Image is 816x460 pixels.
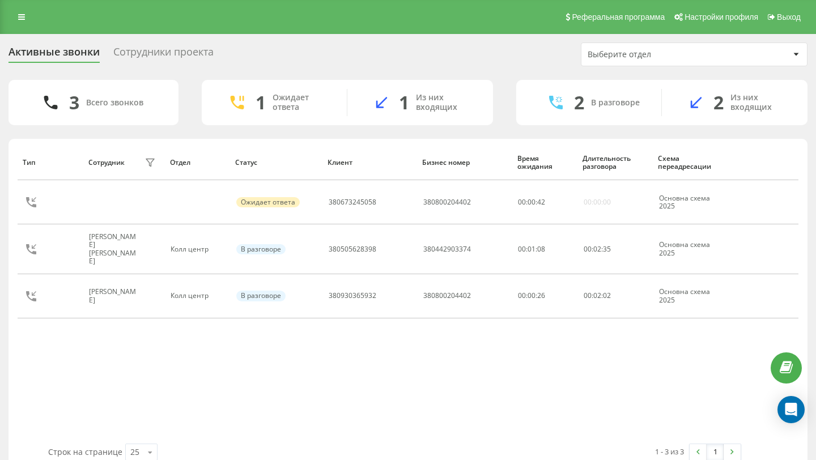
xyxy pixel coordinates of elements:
div: Из них входящих [416,93,476,112]
div: Из них входящих [730,93,790,112]
div: 00:00:00 [584,198,611,206]
div: Колл центр [171,245,223,253]
div: Основна схема 2025 [659,288,727,304]
span: 00 [518,197,526,207]
div: [PERSON_NAME] [89,288,142,304]
span: 35 [603,244,611,254]
div: [PERSON_NAME] [PERSON_NAME] [89,233,142,266]
div: 2 [574,92,584,113]
div: В разговоре [236,291,286,301]
div: Open Intercom Messenger [777,396,805,423]
div: 380800204402 [423,292,471,300]
div: Колл центр [171,292,223,300]
div: Ожидает ответа [273,93,330,112]
div: В разговоре [591,98,640,108]
div: Ожидает ответа [236,197,300,207]
div: 380930365932 [329,292,376,300]
span: Выход [777,12,801,22]
div: Всего звонков [86,98,143,108]
span: 00 [584,291,592,300]
div: 380505628398 [329,245,376,253]
div: 380673245058 [329,198,376,206]
div: 1 - 3 из 3 [655,446,684,457]
div: 3 [69,92,79,113]
div: Тип [23,159,77,167]
span: Настройки профиля [685,12,758,22]
div: 00:01:08 [518,245,571,253]
div: Активные звонки [8,46,100,63]
div: Основна схема 2025 [659,241,727,257]
span: 02 [603,291,611,300]
div: 25 [130,446,139,458]
div: 00:00:26 [518,292,571,300]
span: 02 [593,244,601,254]
div: Статус [235,159,317,167]
div: Выберите отдел [588,50,723,59]
div: Клиент [328,159,411,167]
span: 00 [584,244,592,254]
div: В разговоре [236,244,286,254]
div: Отдел [170,159,224,167]
div: 1 [399,92,409,113]
span: 02 [593,291,601,300]
div: 380800204402 [423,198,471,206]
span: Реферальная программа [572,12,665,22]
div: Сотрудник [88,159,125,167]
span: 00 [528,197,535,207]
div: Основна схема 2025 [659,194,727,211]
div: 1 [256,92,266,113]
div: : : [584,292,611,300]
div: Сотрудники проекта [113,46,214,63]
div: 2 [713,92,724,113]
div: 380442903374 [423,245,471,253]
span: Строк на странице [48,446,122,457]
div: Длительность разговора [583,155,647,171]
span: 42 [537,197,545,207]
div: : : [518,198,545,206]
div: Бизнес номер [422,159,506,167]
div: Время ожидания [517,155,572,171]
div: Схема переадресации [658,155,728,171]
a: 1 [707,444,724,460]
div: : : [584,245,611,253]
